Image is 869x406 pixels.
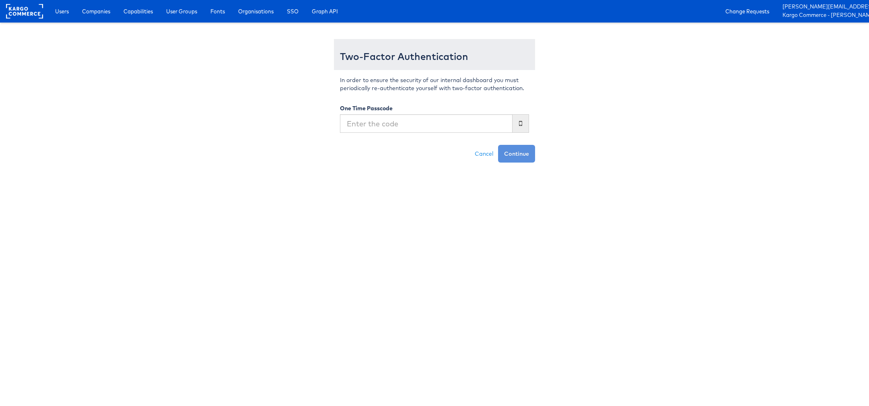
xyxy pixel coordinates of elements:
span: Organisations [238,7,274,15]
span: User Groups [166,7,197,15]
button: Continue [498,145,535,163]
span: Companies [82,7,110,15]
a: Users [49,4,75,19]
span: Capabilities [124,7,153,15]
a: Companies [76,4,116,19]
a: Change Requests [719,4,775,19]
label: One Time Passcode [340,104,393,112]
span: Fonts [210,7,225,15]
a: Capabilities [117,4,159,19]
span: Graph API [312,7,338,15]
span: SSO [287,7,299,15]
a: Graph API [306,4,344,19]
a: SSO [281,4,305,19]
a: Fonts [204,4,231,19]
a: Kargo Commerce - [PERSON_NAME] [783,11,863,20]
a: Cancel [470,145,498,163]
span: Users [55,7,69,15]
h3: Two-Factor Authentication [340,51,529,62]
input: Enter the code [340,114,513,133]
a: [PERSON_NAME][EMAIL_ADDRESS][PERSON_NAME][DOMAIN_NAME] [783,3,863,11]
a: User Groups [160,4,203,19]
a: Organisations [232,4,280,19]
p: In order to ensure the security of our internal dashboard you must periodically re-authenticate y... [340,76,529,92]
